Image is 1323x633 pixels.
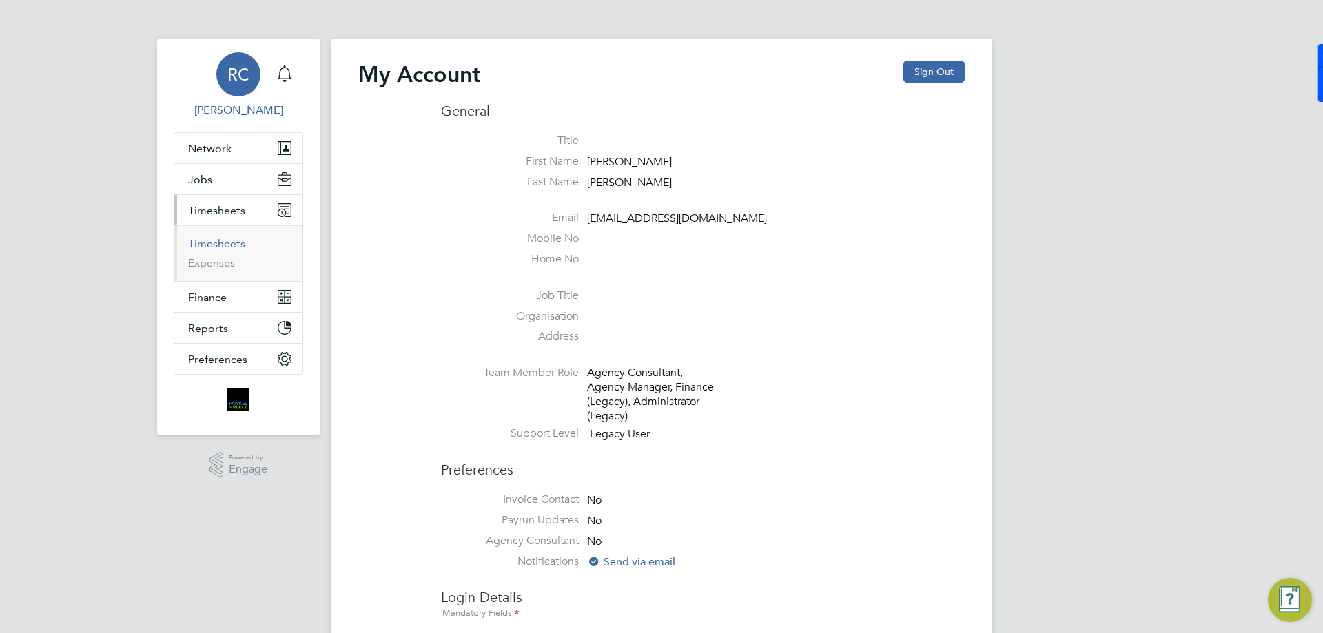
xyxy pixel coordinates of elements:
span: Powered by [229,452,267,464]
button: Reports [174,313,302,343]
nav: Main navigation [157,39,320,435]
label: First Name [441,154,579,169]
span: Legacy User [590,428,650,442]
h3: Preferences [441,447,965,479]
label: Last Name [441,175,579,189]
h2: My Account [358,61,480,88]
span: Engage [229,464,267,475]
span: [PERSON_NAME] [587,155,672,169]
span: [EMAIL_ADDRESS][DOMAIN_NAME] [587,212,767,226]
h3: General [441,102,965,120]
a: Expenses [188,256,235,269]
a: Timesheets [188,237,245,250]
button: Network [174,133,302,163]
button: Finance [174,282,302,312]
div: Mandatory Fields [441,606,965,621]
label: Organisation [441,309,579,324]
button: Engage Resource Center [1268,578,1312,622]
span: RC [227,65,249,83]
span: Finance [188,291,227,304]
span: No [587,493,602,507]
label: Notifications [441,554,579,569]
div: Timesheets [174,225,302,281]
label: Support Level [441,426,579,441]
span: Network [188,142,232,155]
button: Jobs [174,164,302,194]
h3: Login Details [441,574,965,621]
label: Job Title [441,289,579,303]
label: Home No [441,252,579,267]
a: Go to home page [174,388,303,411]
span: Reports [188,322,228,335]
label: Invoice Contact [441,492,579,507]
button: Preferences [174,344,302,374]
label: Payrun Updates [441,513,579,528]
span: No [587,535,602,548]
span: Jobs [188,173,212,186]
div: Agency Consultant, Agency Manager, Finance (Legacy), Administrator (Legacy) [587,366,718,423]
label: Title [441,134,579,148]
label: Address [441,329,579,344]
span: No [587,514,602,528]
label: Email [441,211,579,225]
span: Send via email [587,555,675,569]
span: Robyn Clarke [174,102,303,118]
button: Timesheets [174,195,302,225]
img: bromak-logo-retina.png [227,388,249,411]
label: Team Member Role [441,366,579,380]
a: RC[PERSON_NAME] [174,52,303,118]
label: Mobile No [441,231,579,246]
button: Sign Out [903,61,965,83]
a: Powered byEngage [209,452,268,478]
label: Agency Consultant [441,534,579,548]
span: Preferences [188,353,247,366]
span: Timesheets [188,204,245,217]
span: [PERSON_NAME] [587,176,672,189]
